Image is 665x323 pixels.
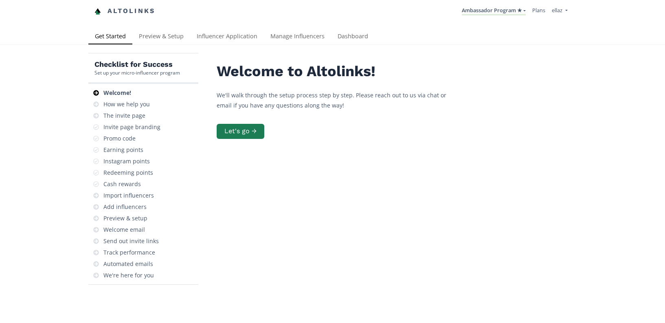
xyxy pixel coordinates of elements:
div: Promo code [103,134,136,143]
a: Preview & Setup [132,29,190,45]
div: Send out invite links [103,237,159,245]
h5: Checklist for Success [94,59,180,69]
img: favicon-32x32.png [94,8,101,15]
div: Invite page branding [103,123,160,131]
div: Welcome email [103,226,145,234]
a: ellaz [552,7,567,16]
div: How we help you [103,100,150,108]
div: Cash rewards [103,180,141,188]
a: Influencer Application [190,29,264,45]
div: Instagram points [103,157,150,165]
div: Set up your micro-influencer program [94,69,180,76]
a: Ambassador Program ★ [462,7,526,15]
a: Dashboard [331,29,375,45]
p: We'll walk through the setup process step by step. Please reach out to us via chat or email if yo... [217,90,461,110]
h2: Welcome to Altolinks! [217,63,461,80]
div: Automated emails [103,260,153,268]
span: ellaz [552,7,562,14]
div: Add influencers [103,203,147,211]
div: Welcome! [103,89,131,97]
div: Preview & setup [103,214,147,222]
a: Plans [532,7,545,14]
div: Earning points [103,146,143,154]
div: The invite page [103,112,145,120]
a: Get Started [88,29,132,45]
div: Track performance [103,248,155,257]
a: Manage Influencers [264,29,331,45]
button: Let's go → [217,124,264,139]
div: We're here for you [103,271,154,279]
a: Altolinks [94,4,156,18]
div: Redeeming points [103,169,153,177]
div: Import influencers [103,191,154,200]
